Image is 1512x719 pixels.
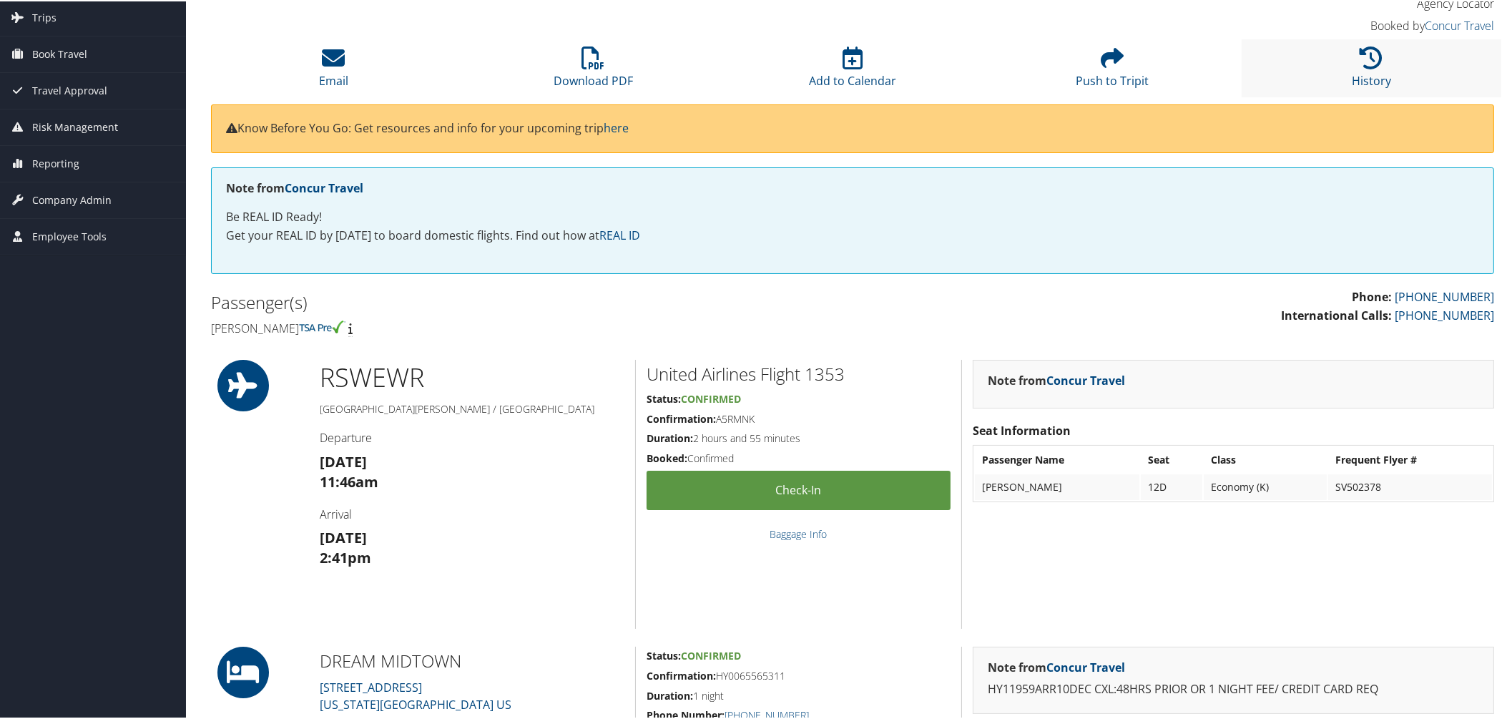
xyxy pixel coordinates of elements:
[285,179,363,195] a: Concur Travel
[647,430,693,444] strong: Duration:
[320,358,624,394] h1: RSW EWR
[599,226,640,242] a: REAL ID
[647,450,951,464] h5: Confirmed
[988,371,1125,387] strong: Note from
[32,108,118,144] span: Risk Management
[1352,53,1391,87] a: History
[770,526,827,539] a: Baggage Info
[988,679,1479,698] p: HY11959ARR10DEC CXL:48HRS PRIOR OR 1 NIGHT FEE/ CREDIT CARD REQ
[647,450,687,464] strong: Booked:
[681,647,741,661] span: Confirmed
[320,547,371,566] strong: 2:41pm
[975,446,1139,471] th: Passenger Name
[1395,288,1494,303] a: [PHONE_NUMBER]
[647,430,951,444] h5: 2 hours and 55 minutes
[1425,16,1494,32] a: Concur Travel
[211,289,842,313] h2: Passenger(s)
[681,391,741,404] span: Confirmed
[1204,473,1327,499] td: Economy (K)
[1328,446,1492,471] th: Frequent Flyer #
[975,473,1139,499] td: [PERSON_NAME]
[32,217,107,253] span: Employee Tools
[319,53,348,87] a: Email
[32,72,107,107] span: Travel Approval
[647,469,951,509] a: Check-in
[226,207,1479,243] p: Be REAL ID Ready! Get your REAL ID by [DATE] to board domestic flights. Find out how at
[1141,473,1202,499] td: 12D
[973,421,1071,437] strong: Seat Information
[988,658,1125,674] strong: Note from
[809,53,896,87] a: Add to Calendar
[1328,473,1492,499] td: SV502378
[320,471,378,490] strong: 11:46am
[32,181,112,217] span: Company Admin
[320,505,624,521] h4: Arrival
[226,179,363,195] strong: Note from
[320,527,367,546] strong: [DATE]
[604,119,629,134] a: here
[32,35,87,71] span: Book Travel
[226,118,1479,137] p: Know Before You Go: Get resources and info for your upcoming trip
[647,688,693,701] strong: Duration:
[647,647,681,661] strong: Status:
[1046,658,1125,674] a: Concur Travel
[1046,371,1125,387] a: Concur Travel
[299,319,345,332] img: tsa-precheck.png
[647,688,951,702] h5: 1 night
[320,451,367,470] strong: [DATE]
[32,145,79,180] span: Reporting
[320,678,511,711] a: [STREET_ADDRESS][US_STATE][GEOGRAPHIC_DATA] US
[647,411,716,424] strong: Confirmation:
[320,401,624,415] h5: [GEOGRAPHIC_DATA][PERSON_NAME] / [GEOGRAPHIC_DATA]
[1395,306,1494,322] a: [PHONE_NUMBER]
[211,319,842,335] h4: [PERSON_NAME]
[647,667,951,682] h5: HY0065565311
[1352,288,1392,303] strong: Phone:
[554,53,633,87] a: Download PDF
[647,361,951,385] h2: United Airlines Flight 1353
[1076,53,1149,87] a: Push to Tripit
[647,667,716,681] strong: Confirmation:
[647,391,681,404] strong: Status:
[320,647,624,672] h2: DREAM MIDTOWN
[1141,446,1202,471] th: Seat
[1281,306,1392,322] strong: International Calls:
[1204,446,1327,471] th: Class
[1189,16,1494,32] h4: Booked by
[320,429,624,444] h4: Departure
[647,411,951,425] h5: A5RMNK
